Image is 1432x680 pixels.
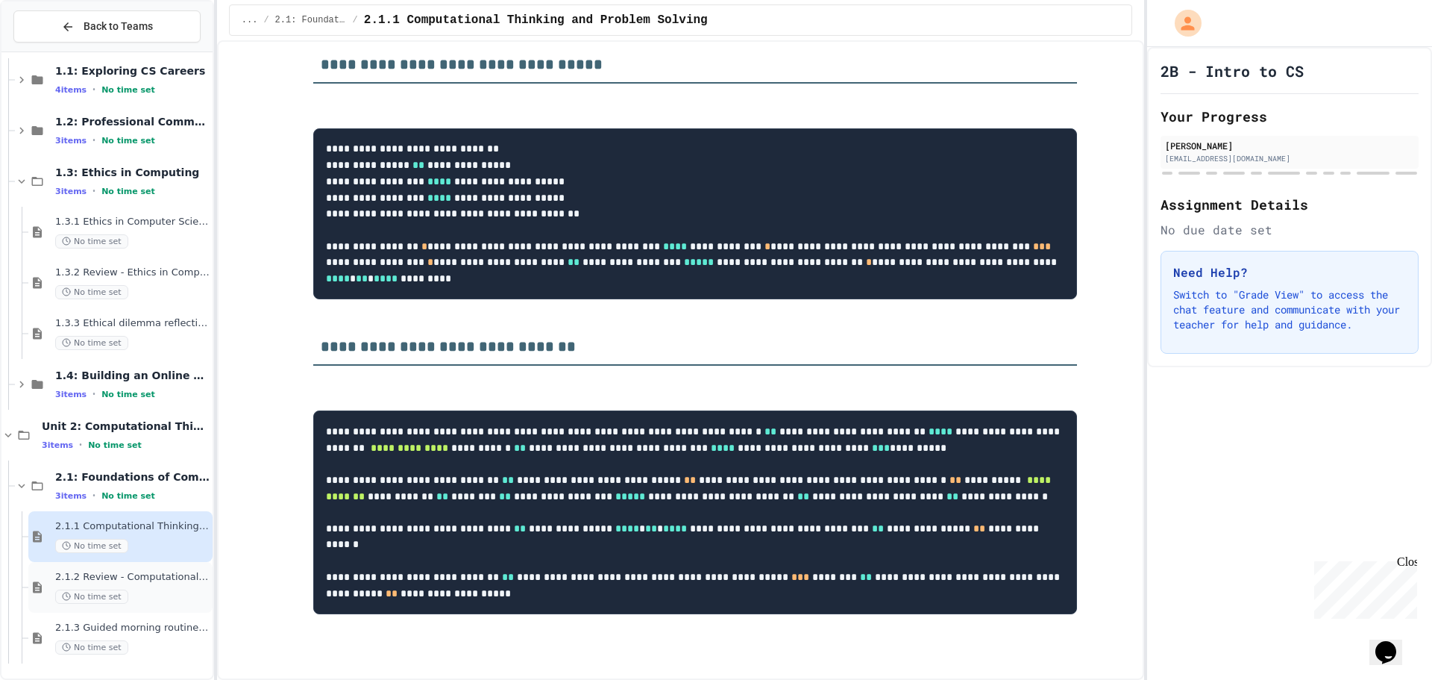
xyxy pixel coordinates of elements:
[275,14,347,26] span: 2.1: Foundations of Computational Thinking
[1173,287,1406,332] p: Switch to "Grade View" to access the chat feature and communicate with your teacher for help and ...
[88,440,142,450] span: No time set
[1161,60,1304,81] h1: 2B - Intro to CS
[55,64,210,78] span: 1.1: Exploring CS Careers
[55,317,210,330] span: 1.3.3 Ethical dilemma reflections
[1308,555,1417,619] iframe: chat widget
[92,388,95,400] span: •
[55,622,210,634] span: 2.1.3 Guided morning routine flowchart
[55,85,87,95] span: 4 items
[79,439,82,451] span: •
[55,266,210,279] span: 1.3.2 Review - Ethics in Computer Science
[42,419,210,433] span: Unit 2: Computational Thinking & Problem-Solving
[55,470,210,484] span: 2.1: Foundations of Computational Thinking
[55,115,210,128] span: 1.2: Professional Communication
[101,187,155,196] span: No time set
[13,10,201,43] button: Back to Teams
[55,571,210,584] span: 2.1.2 Review - Computational Thinking and Problem Solving
[1173,263,1406,281] h3: Need Help?
[101,390,155,399] span: No time set
[55,136,87,146] span: 3 items
[6,6,103,95] div: Chat with us now!Close
[55,285,128,299] span: No time set
[1161,106,1419,127] h2: Your Progress
[101,491,155,501] span: No time set
[42,440,73,450] span: 3 items
[263,14,268,26] span: /
[55,216,210,228] span: 1.3.1 Ethics in Computer Science
[242,14,258,26] span: ...
[55,234,128,249] span: No time set
[353,14,358,26] span: /
[101,136,155,146] span: No time set
[92,490,95,502] span: •
[55,520,210,533] span: 2.1.1 Computational Thinking and Problem Solving
[1165,153,1414,164] div: [EMAIL_ADDRESS][DOMAIN_NAME]
[364,11,708,29] span: 2.1.1 Computational Thinking and Problem Solving
[55,590,128,604] span: No time set
[101,85,155,95] span: No time set
[55,491,87,501] span: 3 items
[55,369,210,382] span: 1.4: Building an Online Presence
[1165,139,1414,152] div: [PERSON_NAME]
[1161,221,1419,239] div: No due date set
[92,185,95,197] span: •
[55,539,128,553] span: No time set
[55,166,210,179] span: 1.3: Ethics in Computing
[55,336,128,350] span: No time set
[1369,620,1417,665] iframe: chat widget
[55,390,87,399] span: 3 items
[92,84,95,96] span: •
[1161,194,1419,215] h2: Assignment Details
[84,19,153,34] span: Back to Teams
[92,134,95,146] span: •
[55,640,128,655] span: No time set
[1159,6,1205,40] div: My Account
[55,187,87,196] span: 3 items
